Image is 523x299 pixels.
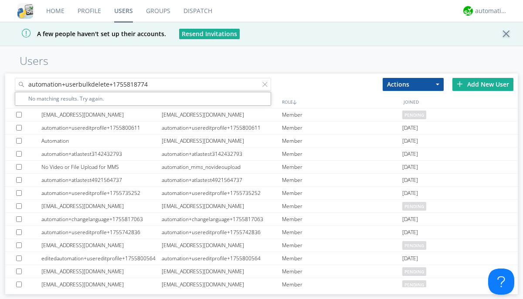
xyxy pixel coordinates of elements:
span: pending [402,241,426,250]
div: JOINED [401,95,523,108]
div: Member [282,134,402,147]
div: [EMAIL_ADDRESS][DOMAIN_NAME] [41,265,162,278]
div: [EMAIL_ADDRESS][DOMAIN_NAME] [162,265,282,278]
div: automation+usereditprofile+1755735252 [41,187,162,199]
div: automation_mms_novideoupload [162,161,282,173]
button: Actions [383,78,444,91]
div: automation+usereditprofile+1755742836 [162,226,282,239]
span: [DATE] [402,252,418,265]
a: automation+atlastest3142432793automation+atlastest3142432793Member[DATE] [5,148,518,161]
span: [DATE] [402,134,418,148]
span: No matching results. Try again. [28,94,268,104]
div: No Video or File Upload for MMS [41,161,162,173]
div: [EMAIL_ADDRESS][DOMAIN_NAME] [162,239,282,252]
span: A few people haven't set up their accounts. [7,30,166,38]
div: editedautomation+usereditprofile+1755800564 [41,252,162,265]
button: Resend Invitations [179,29,240,39]
a: [EMAIL_ADDRESS][DOMAIN_NAME][EMAIL_ADDRESS][DOMAIN_NAME]Memberpending [5,278,518,291]
div: Member [282,121,402,134]
span: [DATE] [402,187,418,200]
div: Member [282,278,402,291]
a: Automation[EMAIL_ADDRESS][DOMAIN_NAME]Member[DATE] [5,134,518,148]
a: automation+atlastest4921564737automation+atlastest4921564737Member[DATE] [5,174,518,187]
a: [EMAIL_ADDRESS][DOMAIN_NAME][EMAIL_ADDRESS][DOMAIN_NAME]Memberpending [5,265,518,278]
span: pending [402,111,426,119]
div: [EMAIL_ADDRESS][DOMAIN_NAME] [41,108,162,121]
img: cddb5a64eb264b2086981ab96f4c1ba7 [17,3,33,19]
a: No Video or File Upload for MMSautomation_mms_novideouploadMember[DATE] [5,161,518,174]
a: [EMAIL_ADDRESS][DOMAIN_NAME][EMAIL_ADDRESS][DOMAIN_NAME]Memberpending [5,108,518,121]
div: [EMAIL_ADDRESS][DOMAIN_NAME] [41,239,162,252]
a: [EMAIL_ADDRESS][DOMAIN_NAME][EMAIL_ADDRESS][DOMAIN_NAME]Memberpending [5,239,518,252]
div: Member [282,252,402,265]
div: Automation [41,134,162,147]
img: d2d01cd9b4174d08988066c6d424eccd [463,6,473,16]
div: Add New User [452,78,513,91]
div: Member [282,239,402,252]
a: automation+usereditprofile+1755742836automation+usereditprofile+1755742836Member[DATE] [5,226,518,239]
span: [DATE] [402,213,418,226]
div: [EMAIL_ADDRESS][DOMAIN_NAME] [162,200,282,212]
div: automation+changelanguage+1755817063 [41,213,162,225]
div: [EMAIL_ADDRESS][DOMAIN_NAME] [162,134,282,147]
div: Member [282,226,402,239]
span: [DATE] [402,226,418,239]
a: automation+usereditprofile+1755735252automation+usereditprofile+1755735252Member[DATE] [5,187,518,200]
span: [DATE] [402,174,418,187]
span: pending [402,267,426,276]
div: automation+usereditprofile+1755742836 [41,226,162,239]
div: automation+changelanguage+1755817063 [162,213,282,225]
div: Member [282,213,402,225]
div: automation+usereditprofile+1755800564 [162,252,282,265]
div: Member [282,148,402,160]
div: Member [282,200,402,212]
iframe: Toggle Customer Support [488,269,514,295]
span: [DATE] [402,161,418,174]
div: automation+atlastest4921564737 [41,174,162,186]
span: [DATE] [402,148,418,161]
span: pending [402,280,426,289]
a: automation+changelanguage+1755817063automation+changelanguage+1755817063Member[DATE] [5,213,518,226]
a: [EMAIL_ADDRESS][DOMAIN_NAME][EMAIL_ADDRESS][DOMAIN_NAME]Memberpending [5,200,518,213]
div: automation+atlastest3142432793 [162,148,282,160]
div: [EMAIL_ADDRESS][DOMAIN_NAME] [162,108,282,121]
img: plus.svg [457,81,463,87]
div: automation+usereditprofile+1755800611 [41,121,162,134]
div: automation+atlastest4921564737 [162,174,282,186]
div: [EMAIL_ADDRESS][DOMAIN_NAME] [162,278,282,291]
div: ROLE [280,95,401,108]
div: Member [282,265,402,278]
div: automation+atlas [475,7,508,15]
span: pending [402,202,426,211]
div: Member [282,161,402,173]
div: Member [282,174,402,186]
div: [EMAIL_ADDRESS][DOMAIN_NAME] [41,200,162,212]
span: [DATE] [402,121,418,134]
a: automation+usereditprofile+1755800611automation+usereditprofile+1755800611Member[DATE] [5,121,518,134]
div: automation+atlastest3142432793 [41,148,162,160]
div: Member [282,108,402,121]
div: Member [282,187,402,199]
div: automation+usereditprofile+1755800611 [162,121,282,134]
a: editedautomation+usereditprofile+1755800564automation+usereditprofile+1755800564Member[DATE] [5,252,518,265]
div: automation+usereditprofile+1755735252 [162,187,282,199]
div: [EMAIL_ADDRESS][DOMAIN_NAME] [41,278,162,291]
input: Search users [15,78,271,91]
